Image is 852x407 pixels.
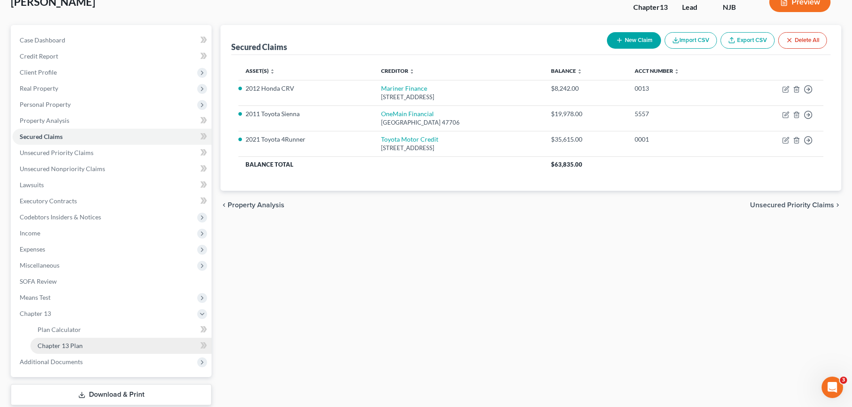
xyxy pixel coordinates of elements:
li: 2012 Honda CRV [246,84,367,93]
span: Codebtors Insiders & Notices [20,213,101,221]
a: Chapter 13 Plan [30,338,212,354]
span: 13 [660,3,668,11]
span: Case Dashboard [20,36,65,44]
i: chevron_left [220,201,228,209]
a: Balance unfold_more [551,67,582,74]
div: Secured Claims [231,42,287,52]
a: Property Analysis [13,113,212,129]
a: Lawsuits [13,177,212,193]
button: Delete All [778,32,827,49]
div: $35,615.00 [551,135,620,144]
span: SOFA Review [20,277,57,285]
span: Executory Contracts [20,197,77,205]
span: Property Analysis [228,201,284,209]
i: unfold_more [577,69,582,74]
a: Secured Claims [13,129,212,145]
div: $8,242.00 [551,84,620,93]
a: Toyota Motor Credit [381,135,438,143]
span: Secured Claims [20,133,63,140]
span: Expenses [20,245,45,253]
span: $63,835.00 [551,161,582,168]
a: Acct Number unfold_more [635,67,679,74]
button: chevron_left Property Analysis [220,201,284,209]
a: Plan Calculator [30,322,212,338]
div: Lead [682,2,708,13]
a: Executory Contracts [13,193,212,209]
div: 0013 [635,84,728,93]
span: Unsecured Nonpriority Claims [20,165,105,172]
a: Export CSV [721,32,775,49]
span: Unsecured Priority Claims [20,149,93,156]
i: unfold_more [409,69,415,74]
a: OneMain Financial [381,110,434,117]
i: unfold_more [270,69,275,74]
span: Real Property [20,84,58,92]
div: NJB [723,2,755,13]
button: New Claim [607,32,661,49]
i: unfold_more [674,69,679,74]
a: Case Dashboard [13,32,212,48]
li: 2011 Toyota Sienna [246,109,367,118]
span: Plan Calculator [38,326,81,333]
a: Unsecured Priority Claims [13,145,212,161]
a: Mariner Finance [381,84,427,92]
a: SOFA Review [13,273,212,290]
span: Unsecured Priority Claims [750,201,834,209]
div: [GEOGRAPHIC_DATA] 47706 [381,118,537,127]
span: Additional Documents [20,358,83,365]
span: Miscellaneous [20,261,59,269]
th: Balance Total [238,156,544,172]
span: Personal Property [20,101,71,108]
span: 3 [840,377,847,384]
a: Credit Report [13,48,212,64]
span: Chapter 13 [20,310,51,317]
i: chevron_right [834,201,841,209]
span: Income [20,229,40,237]
a: Creditor unfold_more [381,67,415,74]
button: Import CSV [665,32,717,49]
a: Asset(s) unfold_more [246,67,275,74]
div: [STREET_ADDRESS] [381,144,537,152]
span: Chapter 13 Plan [38,342,83,349]
span: Credit Report [20,52,58,60]
li: 2021 Toyota 4Runner [246,135,367,144]
iframe: Intercom live chat [822,377,843,398]
a: Unsecured Nonpriority Claims [13,161,212,177]
a: Download & Print [11,384,212,405]
span: Client Profile [20,68,57,76]
div: [STREET_ADDRESS] [381,93,537,101]
div: 0001 [635,135,728,144]
div: 5557 [635,109,728,118]
button: Unsecured Priority Claims chevron_right [750,201,841,209]
div: $19,978.00 [551,109,620,118]
span: Means Test [20,294,51,301]
div: Chapter [633,2,668,13]
span: Property Analysis [20,117,69,124]
span: Lawsuits [20,181,44,189]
